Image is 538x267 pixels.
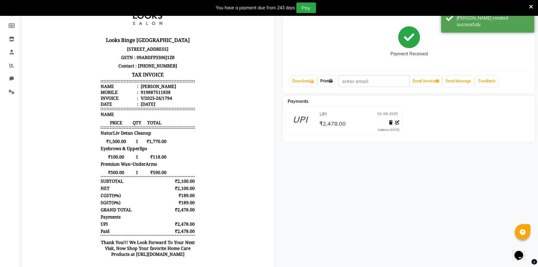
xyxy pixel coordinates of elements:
div: ₹2,100.00 [142,180,167,186]
a: Feedback [476,76,498,86]
div: ₹2,478.00 [142,230,167,236]
p: Thank You!!! We Look Forward To Your Next Visit, Now Shop Your favorite Home Care Products at [UR... [73,241,166,259]
span: : [109,85,110,91]
div: NET [73,187,82,193]
span: ₹1,770.00 [114,140,139,146]
img: file_1702056589856.jpg [96,5,143,36]
div: GRAND TOTAL [73,209,104,214]
div: ₹2,100.00 [142,187,167,193]
div: Invoice [73,97,110,103]
span: ₹118.00 [114,156,139,162]
div: Payment Received [390,51,428,57]
span: NAME [73,113,86,119]
iframe: chat widget [512,242,532,261]
p: [STREET_ADDRESS] [73,47,166,55]
span: UPI [73,223,80,229]
span: ₹500.00 [73,171,104,177]
div: 919887511838 [112,91,143,97]
span: SGST [73,201,84,207]
div: ₹189.00 [142,194,167,200]
span: Premium Wax~UnderArms [73,163,129,169]
span: : [109,91,110,97]
button: Send Message [443,76,473,86]
span: NaturLiv Detan Cleanup [73,132,123,138]
a: Print [318,76,335,86]
span: 1 [104,171,114,177]
span: CGST [73,194,84,200]
div: Date [73,103,110,109]
div: ₹2,478.00 [142,209,167,214]
span: 02-09-2025 [377,111,398,118]
div: Name [73,85,110,91]
input: enter email [338,75,410,87]
span: 1 [104,140,114,146]
button: Email Invoice [410,76,442,86]
p: GSTN : 09ABDFP3306J1Z8 [73,55,166,63]
h3: TAX INVOICE [73,72,166,81]
div: You have a payment due from 243 days [216,5,295,11]
div: Bill created successfully. [457,15,530,28]
span: 9% [85,202,91,207]
span: ₹100.00 [73,156,104,162]
span: ₹590.00 [114,171,139,177]
span: Eyebrows & Upperlips [73,147,119,153]
div: ( ) [73,201,93,207]
h3: Looks Binge [GEOGRAPHIC_DATA] [73,37,166,47]
button: Pay [296,2,316,13]
span: QTY [104,122,114,127]
div: ₹2,478.00 [142,223,167,229]
div: Paid [73,230,82,236]
span: : [109,103,110,109]
span: Payments [288,99,308,104]
div: ₹189.00 [142,201,167,207]
div: Mobile [73,91,110,97]
div: SUBTOTAL [73,180,95,186]
span: 1 [104,156,114,162]
a: Download [290,76,317,86]
div: V/2025-26/1794 [112,97,144,103]
span: 9% [85,195,91,200]
div: [DATE] [112,103,127,109]
span: : [109,97,110,103]
div: ( ) [73,194,93,200]
div: [PERSON_NAME] [112,85,148,91]
span: PRICE [73,122,104,127]
div: Added on [DATE] [378,128,399,132]
span: ₹2,478.00 [319,120,346,129]
span: UPI [320,111,327,118]
div: Payments [73,216,93,222]
span: ₹1,500.00 [73,140,104,146]
p: Contact : [PHONE_NUMBER] [73,63,166,72]
span: TOTAL [114,122,139,127]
